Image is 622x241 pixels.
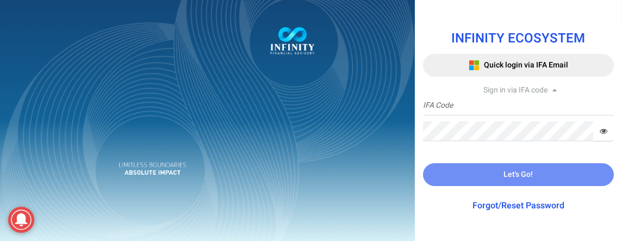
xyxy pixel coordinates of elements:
h1: INFINITY ECOSYSTEM [423,32,614,46]
span: Quick login via IFA Email [484,59,568,71]
button: Let's Go! [423,163,614,186]
span: Let's Go! [503,169,533,180]
input: IFA Code [423,96,614,116]
a: Forgot/Reset Password [472,199,564,212]
div: Sign in via IFA code [423,85,614,96]
button: Quick login via IFA Email [423,54,614,77]
span: Sign in via IFA code [483,84,548,96]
